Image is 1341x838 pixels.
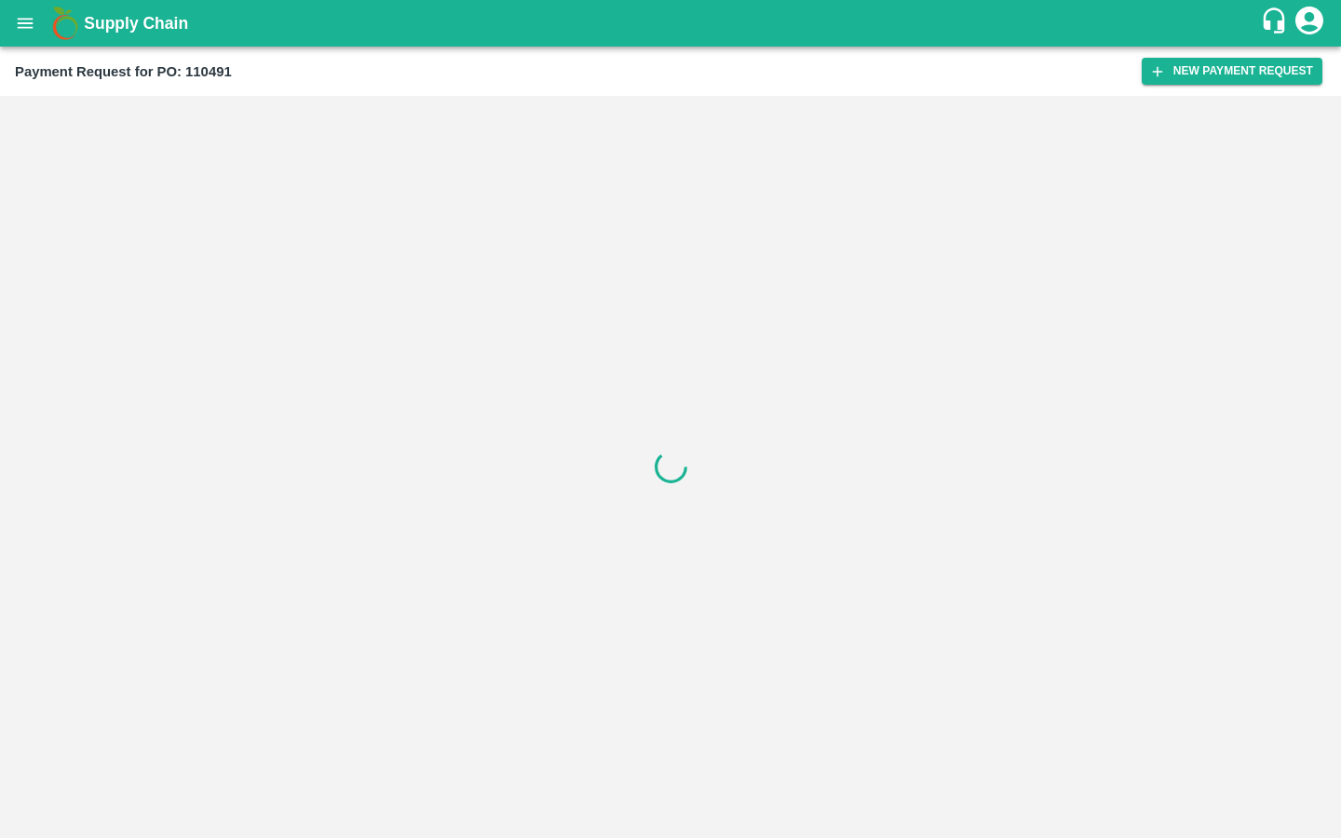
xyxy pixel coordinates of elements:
[1260,7,1293,40] div: customer-support
[15,64,232,79] b: Payment Request for PO: 110491
[4,2,47,45] button: open drawer
[84,10,1260,36] a: Supply Chain
[47,5,84,42] img: logo
[1142,58,1322,85] button: New Payment Request
[84,14,188,33] b: Supply Chain
[1293,4,1326,43] div: account of current user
